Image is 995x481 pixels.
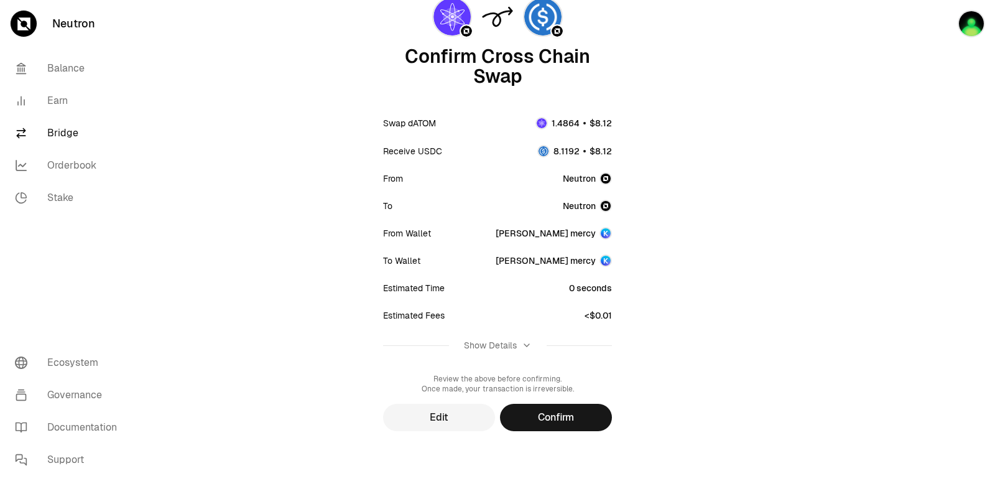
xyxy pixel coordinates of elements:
[5,411,134,444] a: Documentation
[585,309,612,322] div: <$0.01
[383,404,495,431] button: Edit
[537,118,547,128] img: dATOM Logo
[5,52,134,85] a: Balance
[5,347,134,379] a: Ecosystem
[383,374,612,394] div: Review the above before confirming. Once made, your transaction is irreversible.
[383,145,442,157] div: Receive USDC
[464,339,517,352] div: Show Details
[500,404,612,431] button: Confirm
[599,172,612,185] img: Neutron Logo
[496,227,612,240] button: [PERSON_NAME] mercy
[5,444,134,476] a: Support
[599,255,612,267] img: Account Image
[496,227,596,240] div: [PERSON_NAME] mercy
[563,200,596,212] span: Neutron
[383,117,436,129] div: Swap dATOM
[383,282,445,294] div: Estimated Time
[599,227,612,240] img: Account Image
[5,85,134,117] a: Earn
[5,379,134,411] a: Governance
[958,10,985,37] img: sandy mercy
[383,200,392,212] div: To
[539,146,548,156] img: USDC Logo
[383,47,612,86] div: Confirm Cross Chain Swap
[569,282,612,294] div: 0 seconds
[496,255,596,267] div: [PERSON_NAME] mercy
[383,227,431,240] div: From Wallet
[383,255,420,267] div: To Wallet
[599,200,612,212] img: Neutron Logo
[5,149,134,182] a: Orderbook
[5,117,134,149] a: Bridge
[5,182,134,214] a: Stake
[383,172,403,185] div: From
[461,26,472,37] img: Neutron Logo
[563,172,596,185] span: Neutron
[496,255,612,267] button: [PERSON_NAME] mercy
[552,26,563,37] img: Neutron Logo
[383,309,445,322] div: Estimated Fees
[383,329,612,362] button: Show Details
